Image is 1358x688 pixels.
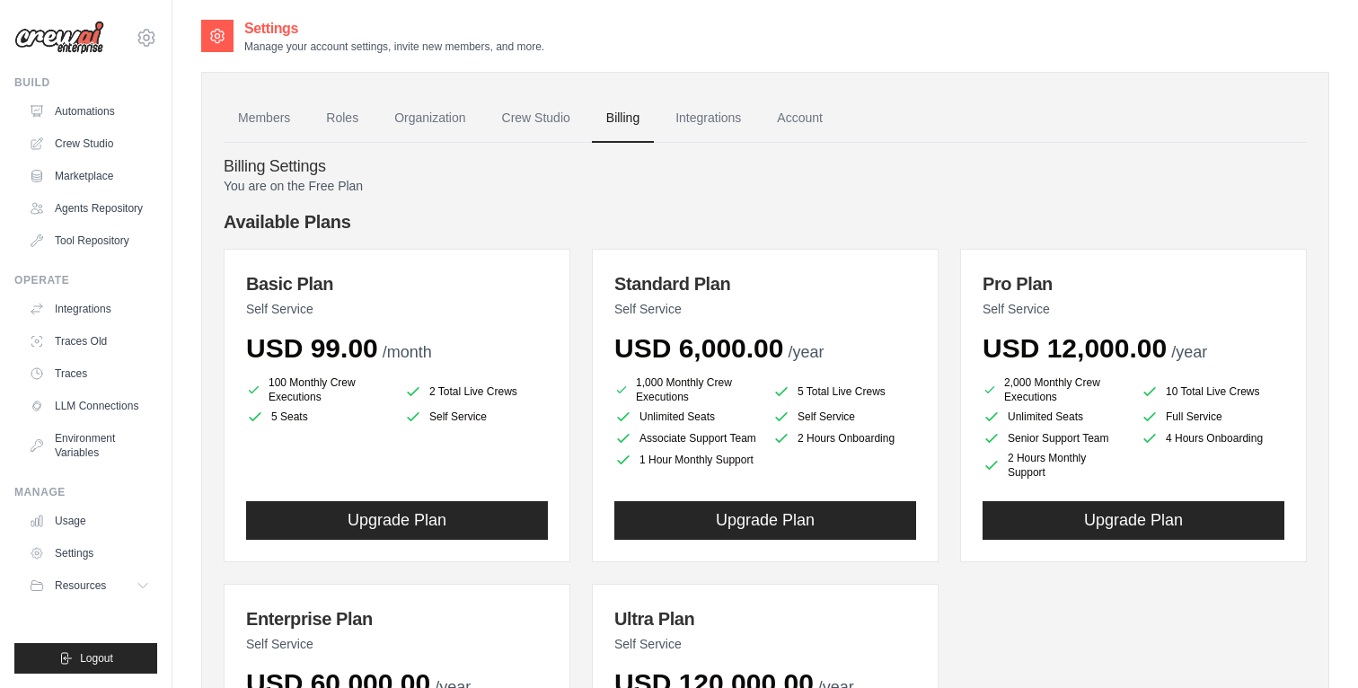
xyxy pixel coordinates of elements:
[983,408,1126,426] li: Unlimited Seats
[772,379,916,404] li: 5 Total Live Crews
[983,429,1126,447] li: Senior Support Team
[22,295,157,323] a: Integrations
[14,643,157,674] button: Logout
[983,333,1167,363] span: USD 12,000.00
[592,94,654,143] a: Billing
[246,333,378,363] span: USD 99.00
[661,94,755,143] a: Integrations
[1141,408,1284,426] li: Full Service
[614,375,758,404] li: 1,000 Monthly Crew Executions
[22,97,157,126] a: Automations
[22,194,157,223] a: Agents Repository
[14,75,157,90] div: Build
[244,40,544,54] p: Manage your account settings, invite new members, and more.
[22,539,157,568] a: Settings
[614,635,916,653] p: Self Service
[383,343,432,361] span: /month
[614,300,916,318] p: Self Service
[1171,343,1207,361] span: /year
[614,451,758,469] li: 1 Hour Monthly Support
[404,408,548,426] li: Self Service
[22,162,157,190] a: Marketplace
[22,507,157,535] a: Usage
[80,651,113,666] span: Logout
[788,343,824,361] span: /year
[246,271,548,296] h3: Basic Plan
[312,94,373,143] a: Roles
[404,379,548,404] li: 2 Total Live Crews
[224,177,1307,195] p: You are on the Free Plan
[763,94,837,143] a: Account
[22,226,157,255] a: Tool Repository
[244,18,544,40] h2: Settings
[614,333,783,363] span: USD 6,000.00
[22,129,157,158] a: Crew Studio
[983,451,1126,480] li: 2 Hours Monthly Support
[614,501,916,540] button: Upgrade Plan
[614,271,916,296] h3: Standard Plan
[614,408,758,426] li: Unlimited Seats
[224,209,1307,234] h4: Available Plans
[983,501,1284,540] button: Upgrade Plan
[614,429,758,447] li: Associate Support Team
[983,271,1284,296] h3: Pro Plan
[14,273,157,287] div: Operate
[614,606,916,631] h3: Ultra Plan
[246,635,548,653] p: Self Service
[246,501,548,540] button: Upgrade Plan
[1141,429,1284,447] li: 4 Hours Onboarding
[22,392,157,420] a: LLM Connections
[55,578,106,593] span: Resources
[224,157,1307,177] h4: Billing Settings
[246,606,548,631] h3: Enterprise Plan
[246,300,548,318] p: Self Service
[1141,379,1284,404] li: 10 Total Live Crews
[488,94,585,143] a: Crew Studio
[22,327,157,356] a: Traces Old
[14,21,104,55] img: Logo
[14,485,157,499] div: Manage
[224,94,304,143] a: Members
[22,424,157,467] a: Environment Variables
[380,94,480,143] a: Organization
[22,571,157,600] button: Resources
[983,375,1126,404] li: 2,000 Monthly Crew Executions
[772,408,916,426] li: Self Service
[983,300,1284,318] p: Self Service
[246,408,390,426] li: 5 Seats
[772,429,916,447] li: 2 Hours Onboarding
[246,375,390,404] li: 100 Monthly Crew Executions
[22,359,157,388] a: Traces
